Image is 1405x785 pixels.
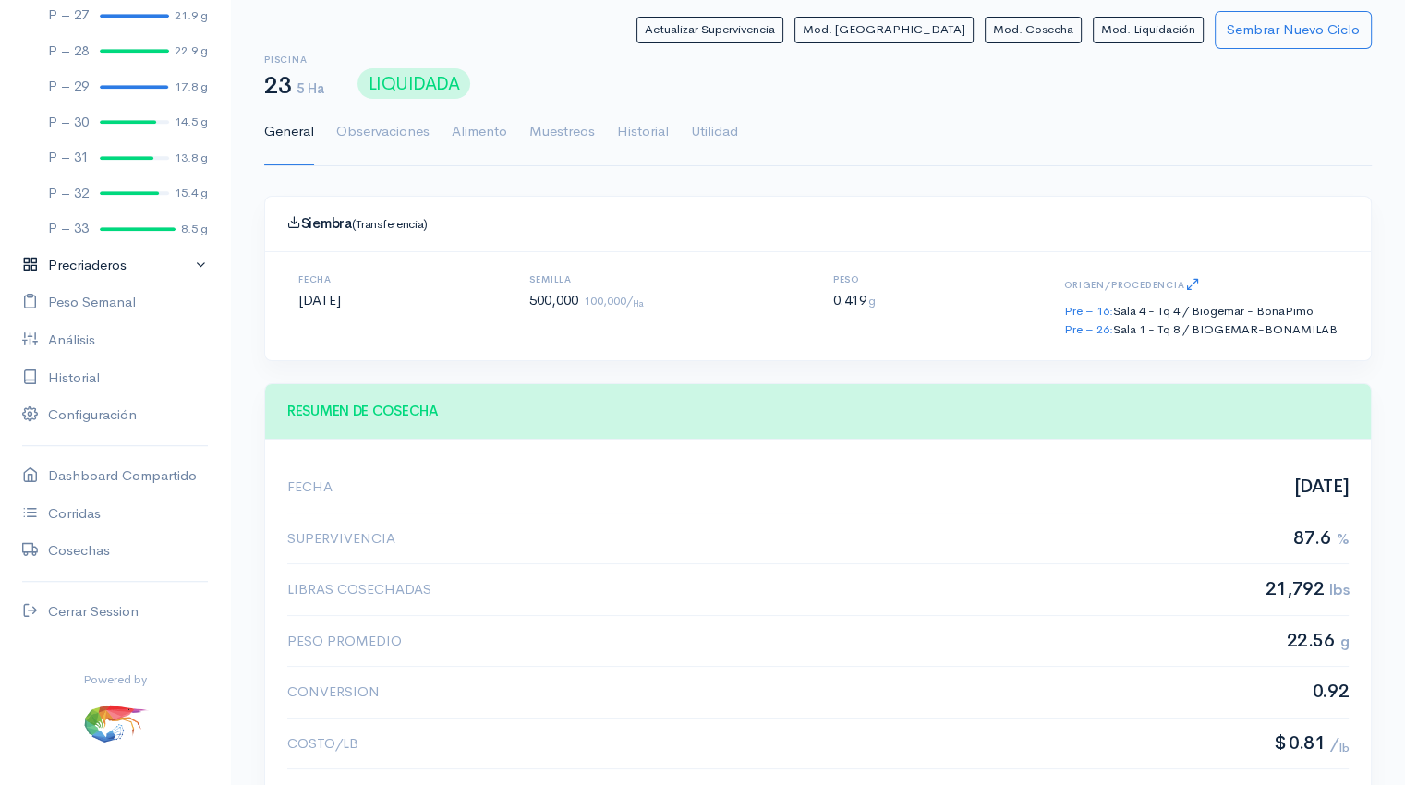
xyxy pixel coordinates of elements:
span: Libras cosechadas [287,579,431,600]
span: Peso promedio [287,631,402,652]
sub: lb [1339,741,1349,755]
span: Sala 1 - Tq 8 / BIOGEMAR-BONAMILAB [1113,321,1338,337]
div: P – 27 [48,5,89,26]
sub: Ha [633,298,644,309]
span: Sala 4 - Tq 4 / Biogemar - BonaPimo [1113,303,1314,319]
div: P – 30 [48,112,89,133]
h6: Piscina [264,54,324,65]
h4: Siembra [287,215,1349,232]
div: 500,000 [507,274,666,339]
div: P – 31 [48,147,89,168]
h6: Semilla [529,274,644,284]
h1: 23 [264,73,324,100]
div: 21.9 g [175,6,208,25]
button: Mod. Liquidación [1093,17,1204,43]
h6: Origen/Procedencia [1064,274,1338,297]
div: 13.8 g [175,149,208,167]
span: Fecha [287,477,333,498]
h6: Peso [833,274,876,284]
h6: Fecha [298,274,341,284]
button: Mod. [GEOGRAPHIC_DATA] [794,17,974,43]
div: 8.5 g [181,220,208,238]
div: [DATE] [276,274,363,339]
span: Costo/lb [287,733,358,755]
button: Mod. Cosecha [985,17,1082,43]
div: P – 33 [48,218,89,239]
div: 15.4 g [175,184,208,202]
span: [DATE] [1293,477,1349,497]
small: 100,000/ [584,293,644,308]
span: g [1339,632,1349,651]
button: Actualizar Supervivencia [636,17,783,43]
a: Observaciones [336,99,430,165]
a: Historial [617,99,669,165]
a: Alimento [452,99,507,165]
div: P – 32 [48,183,89,204]
span: $ [1274,731,1287,755]
div: 0.419 [811,274,898,339]
span: % [1336,529,1349,549]
div: P – 28 [48,41,89,62]
span: g [868,294,876,308]
small: (Transferencia) [352,216,429,232]
span: Conversion [287,682,380,703]
span: 5 Ha [297,79,324,97]
span: 0.92 [1313,682,1349,702]
a: Pre – 26: [1064,321,1113,337]
h4: RESUMEN DE COSECHA [287,404,1349,419]
a: Muestreos [529,99,595,165]
span: / [1330,734,1349,754]
img: ... [82,689,149,755]
div: P – 29 [48,76,89,97]
div: 17.8 g [175,78,208,96]
div: 22.9 g [175,42,208,60]
span: 22.56 [1286,631,1349,651]
a: Utilidad [691,99,738,165]
span: 21,792 [1266,579,1349,599]
div: 14.5 g [175,113,208,131]
span: Supervivencia [287,528,395,549]
span: 87.6 [1293,528,1349,549]
span: 0.81 [1274,733,1349,754]
button: Sembrar Nuevo Ciclo [1215,11,1372,49]
a: Pre – 16: [1064,303,1113,319]
span: lbs [1329,580,1349,599]
a: General [264,99,314,165]
span: LIQUIDADA [357,68,470,99]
